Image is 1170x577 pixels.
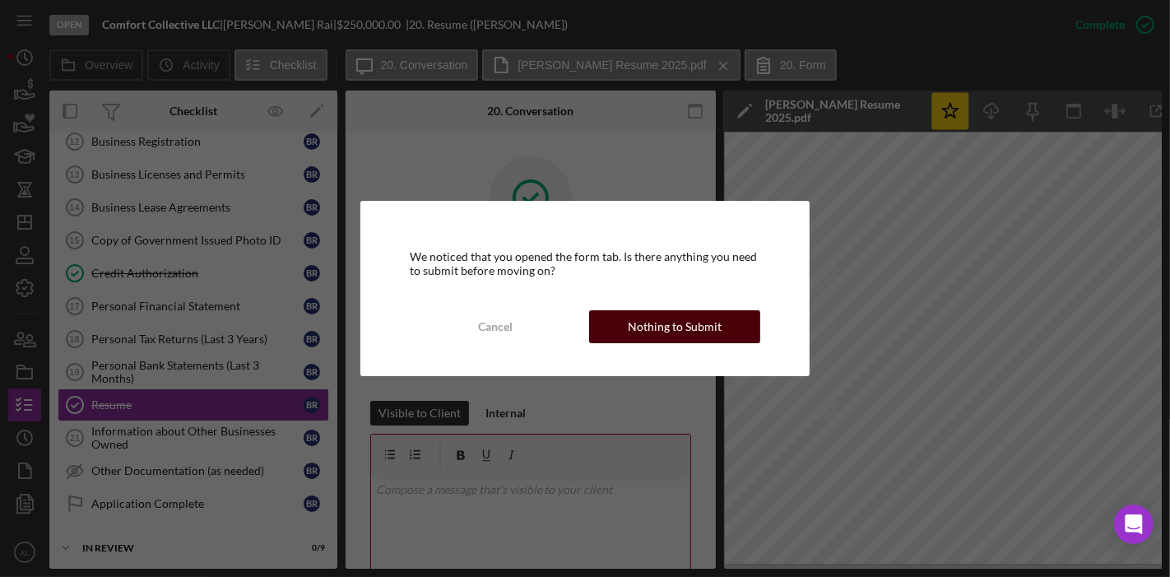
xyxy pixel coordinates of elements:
div: We noticed that you opened the form tab. Is there anything you need to submit before moving on? [410,250,761,277]
div: Cancel [478,310,513,343]
button: Cancel [410,310,581,343]
div: Open Intercom Messenger [1114,505,1154,544]
button: Nothing to Submit [589,310,760,343]
div: Nothing to Submit [628,310,722,343]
